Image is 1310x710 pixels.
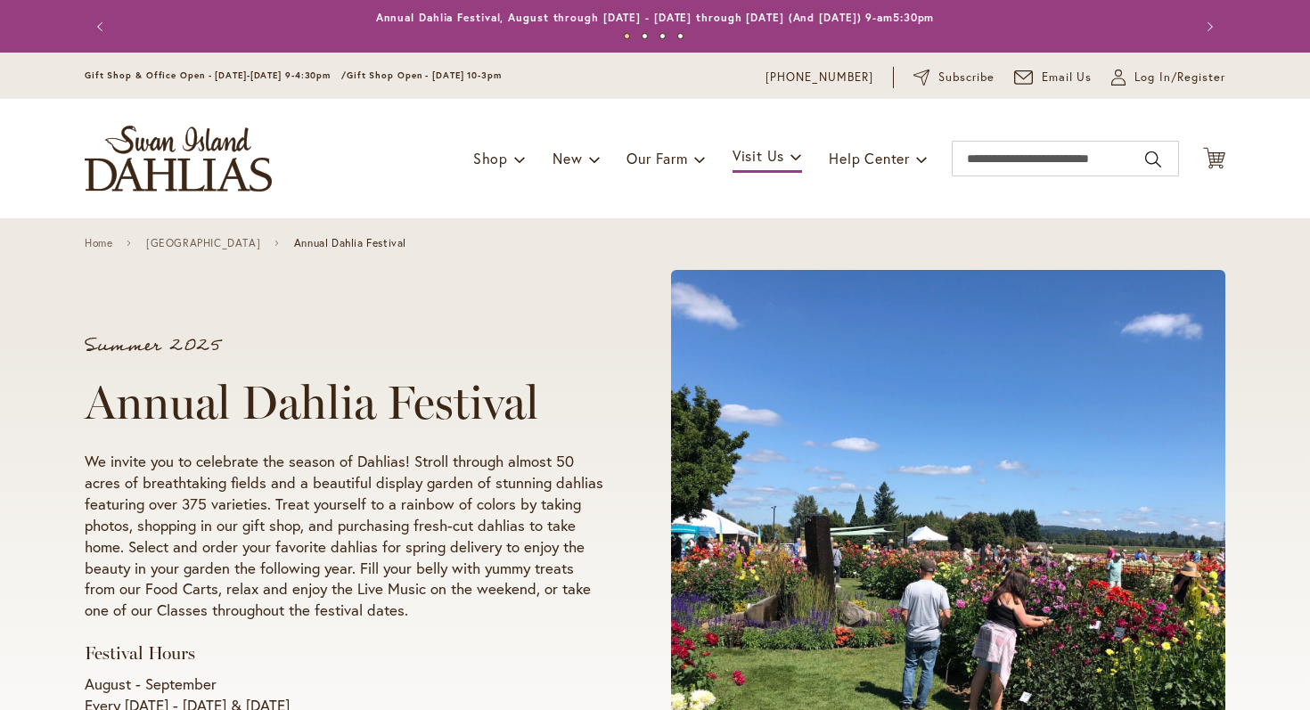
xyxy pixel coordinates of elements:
a: Home [85,237,112,249]
span: New [553,149,582,167]
span: Shop [473,149,508,167]
button: 1 of 4 [624,33,630,39]
a: Email Us [1014,69,1093,86]
p: We invite you to celebrate the season of Dahlias! Stroll through almost 50 acres of breathtaking ... [85,451,603,622]
a: Annual Dahlia Festival, August through [DATE] - [DATE] through [DATE] (And [DATE]) 9-am5:30pm [376,11,935,24]
button: Next [1190,9,1225,45]
a: Subscribe [913,69,995,86]
p: Summer 2025 [85,337,603,355]
h1: Annual Dahlia Festival [85,376,603,429]
button: 4 of 4 [677,33,684,39]
span: Annual Dahlia Festival [294,237,406,249]
span: Visit Us [733,146,784,165]
button: 2 of 4 [642,33,648,39]
a: store logo [85,126,272,192]
span: Gift Shop & Office Open - [DATE]-[DATE] 9-4:30pm / [85,69,347,81]
span: Log In/Register [1134,69,1225,86]
span: Subscribe [938,69,995,86]
a: Log In/Register [1111,69,1225,86]
button: Previous [85,9,120,45]
span: Our Farm [626,149,687,167]
button: 3 of 4 [659,33,666,39]
a: [GEOGRAPHIC_DATA] [146,237,260,249]
span: Email Us [1042,69,1093,86]
a: [PHONE_NUMBER] [766,69,873,86]
span: Help Center [829,149,910,167]
h3: Festival Hours [85,642,603,665]
span: Gift Shop Open - [DATE] 10-3pm [347,69,502,81]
